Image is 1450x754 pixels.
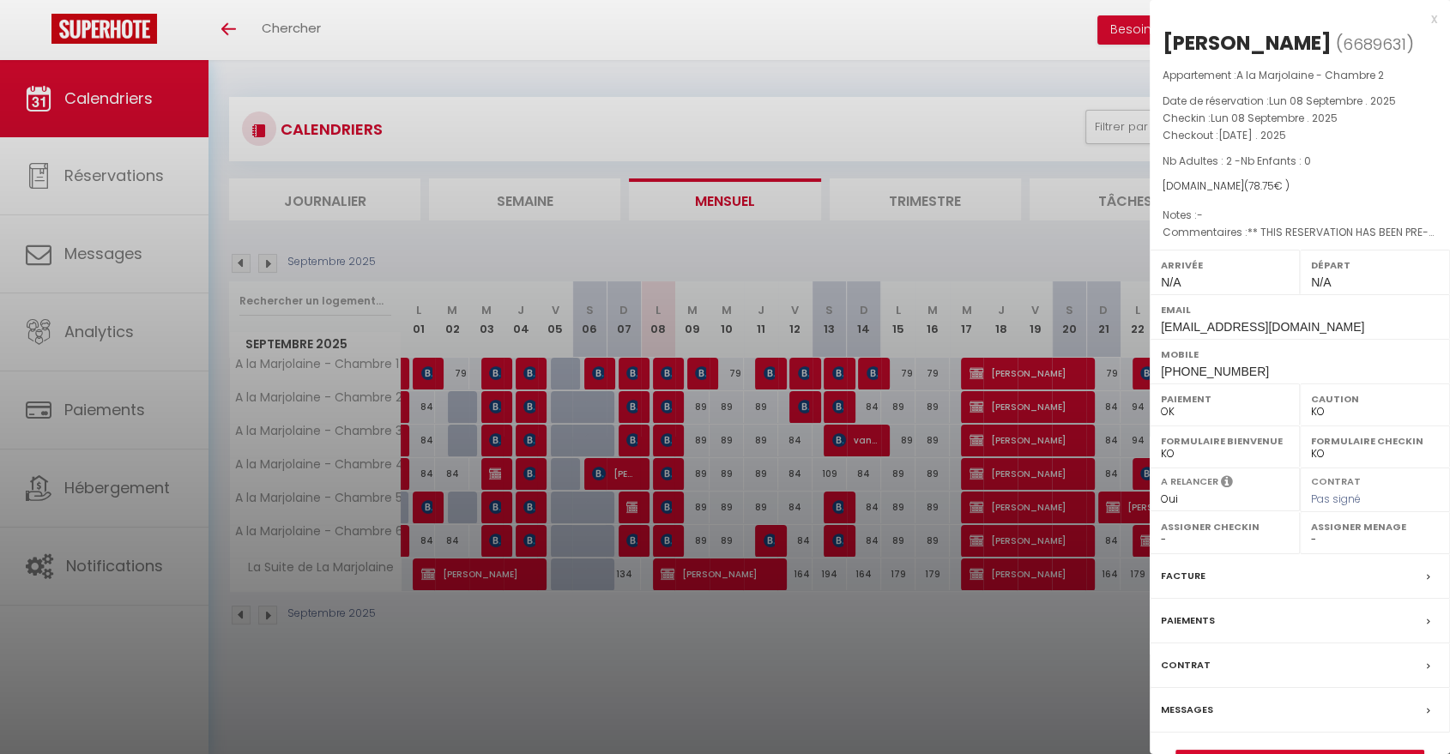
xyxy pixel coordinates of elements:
[1311,474,1361,486] label: Contrat
[1163,93,1437,110] p: Date de réservation :
[1161,474,1218,489] label: A relancer
[1343,33,1406,55] span: 6689631
[1311,275,1331,289] span: N/A
[1163,224,1437,241] p: Commentaires :
[1269,93,1396,108] span: Lun 08 Septembre . 2025
[1248,178,1274,193] span: 78.75
[1311,390,1439,407] label: Caution
[1163,178,1437,195] div: [DOMAIN_NAME]
[1161,701,1213,719] label: Messages
[1163,110,1437,127] p: Checkin :
[1197,208,1203,222] span: -
[1311,492,1361,506] span: Pas signé
[1163,154,1311,168] span: Nb Adultes : 2 -
[1163,29,1332,57] div: [PERSON_NAME]
[1211,111,1338,125] span: Lun 08 Septembre . 2025
[1161,320,1364,334] span: [EMAIL_ADDRESS][DOMAIN_NAME]
[1161,346,1439,363] label: Mobile
[1163,127,1437,144] p: Checkout :
[1161,365,1269,378] span: [PHONE_NUMBER]
[1336,32,1414,56] span: ( )
[1163,67,1437,84] p: Appartement :
[1163,207,1437,224] p: Notes :
[1311,432,1439,449] label: Formulaire Checkin
[1161,390,1289,407] label: Paiement
[1161,275,1181,289] span: N/A
[1161,567,1205,585] label: Facture
[1241,154,1311,168] span: Nb Enfants : 0
[1244,178,1290,193] span: ( € )
[1161,656,1211,674] label: Contrat
[14,7,65,58] button: Ouvrir le widget de chat LiveChat
[1161,612,1215,630] label: Paiements
[1221,474,1233,493] i: Sélectionner OUI si vous souhaiter envoyer les séquences de messages post-checkout
[1236,68,1384,82] span: A la Marjolaine - Chambre 2
[1161,301,1439,318] label: Email
[1150,9,1437,29] div: x
[1311,518,1439,535] label: Assigner Menage
[1161,432,1289,449] label: Formulaire Bienvenue
[1311,256,1439,274] label: Départ
[1161,518,1289,535] label: Assigner Checkin
[1161,256,1289,274] label: Arrivée
[1218,128,1286,142] span: [DATE] . 2025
